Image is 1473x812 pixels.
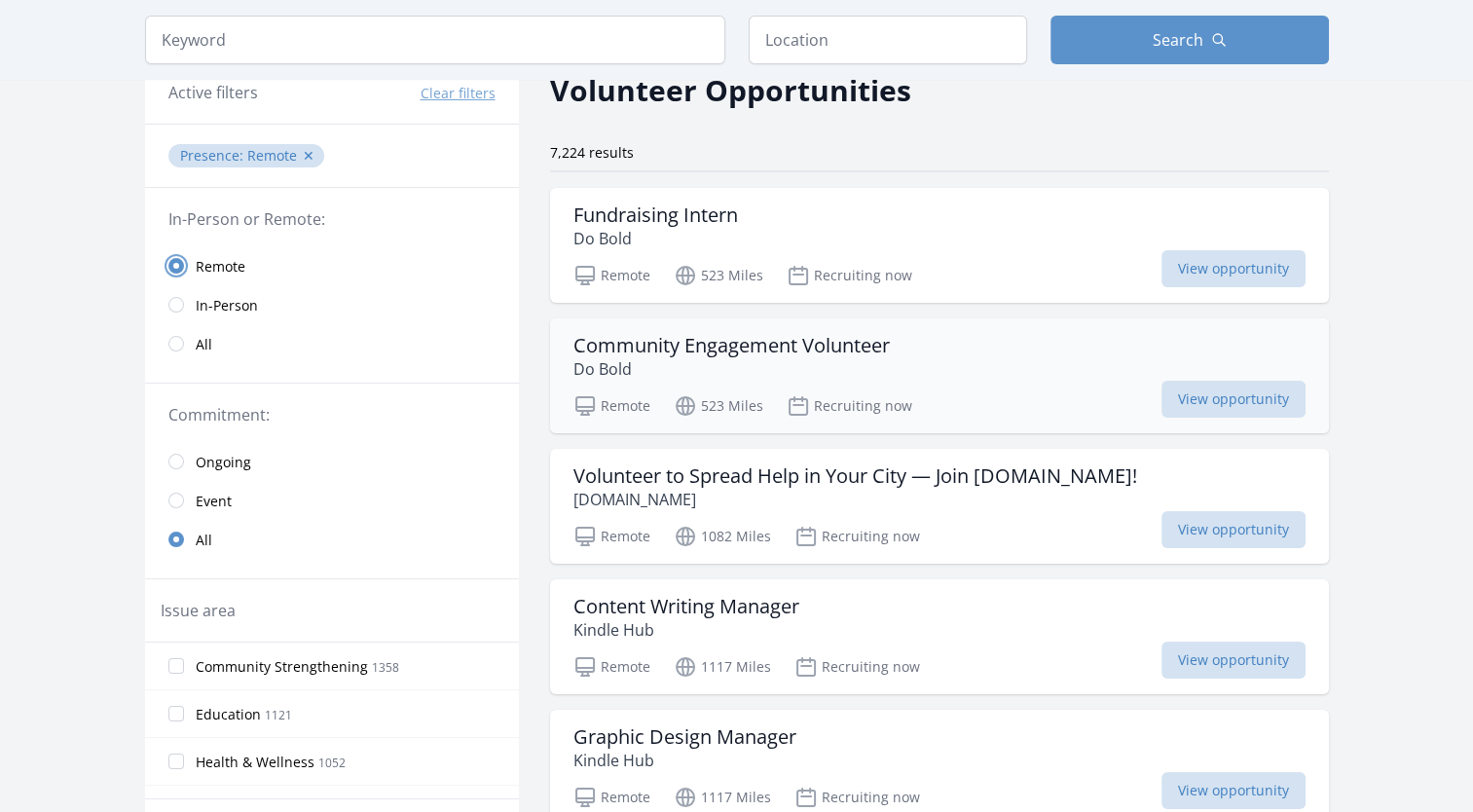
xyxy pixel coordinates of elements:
span: Education [196,705,261,724]
p: Kindle Hub [573,618,799,642]
input: Community Strengthening 1358 [168,658,184,674]
span: Community Strengthening [196,657,368,677]
a: Volunteer to Spread Help in Your City — Join [DOMAIN_NAME]! [DOMAIN_NAME] Remote 1082 Miles Recru... [550,449,1329,564]
h3: Community Engagement Volunteer [573,334,890,357]
h3: Active filters [168,81,258,104]
span: Ongoing [196,453,251,472]
p: Recruiting now [794,525,920,548]
span: Presence : [180,146,247,165]
p: Recruiting now [787,394,912,418]
p: Recruiting now [794,655,920,679]
legend: Commitment: [168,403,496,426]
a: Community Engagement Volunteer Do Bold Remote 523 Miles Recruiting now View opportunity [550,318,1329,433]
p: 523 Miles [674,394,763,418]
p: Do Bold [573,227,738,250]
button: ✕ [303,146,314,166]
a: Content Writing Manager Kindle Hub Remote 1117 Miles Recruiting now View opportunity [550,579,1329,694]
h3: Graphic Design Manager [573,725,796,749]
p: Kindle Hub [573,749,796,772]
a: In-Person [145,285,519,324]
h3: Volunteer to Spread Help in Your City — Join [DOMAIN_NAME]! [573,464,1137,488]
p: Recruiting now [787,264,912,287]
p: Remote [573,264,650,287]
span: View opportunity [1161,511,1306,548]
span: Remote [247,146,297,165]
span: View opportunity [1161,250,1306,287]
span: All [196,531,212,550]
span: 7,224 results [550,143,634,162]
span: View opportunity [1161,381,1306,418]
a: Remote [145,246,519,285]
span: View opportunity [1161,642,1306,679]
p: 1117 Miles [674,655,771,679]
p: Do Bold [573,357,890,381]
h3: Content Writing Manager [573,595,799,618]
button: Clear filters [421,84,496,103]
legend: In-Person or Remote: [168,207,496,231]
a: Event [145,481,519,520]
p: Recruiting now [794,786,920,809]
span: Event [196,492,232,511]
input: Keyword [145,16,725,64]
span: View opportunity [1161,772,1306,809]
span: Health & Wellness [196,753,314,772]
input: Education 1121 [168,706,184,721]
span: 1121 [265,707,292,723]
input: Location [749,16,1027,64]
span: 1052 [318,755,346,771]
button: Search [1050,16,1329,64]
input: Health & Wellness 1052 [168,754,184,769]
a: Fundraising Intern Do Bold Remote 523 Miles Recruiting now View opportunity [550,188,1329,303]
span: In-Person [196,296,258,315]
span: 1358 [372,659,399,676]
legend: Issue area [161,599,236,622]
span: Search [1153,28,1203,52]
p: Remote [573,525,650,548]
a: All [145,520,519,559]
h2: Volunteer Opportunities [550,68,911,112]
p: 523 Miles [674,264,763,287]
p: 1117 Miles [674,786,771,809]
p: 1082 Miles [674,525,771,548]
a: Ongoing [145,442,519,481]
p: Remote [573,786,650,809]
p: Remote [573,655,650,679]
a: All [145,324,519,363]
h3: Fundraising Intern [573,203,738,227]
p: [DOMAIN_NAME] [573,488,1137,511]
span: All [196,335,212,354]
span: Remote [196,257,245,277]
p: Remote [573,394,650,418]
